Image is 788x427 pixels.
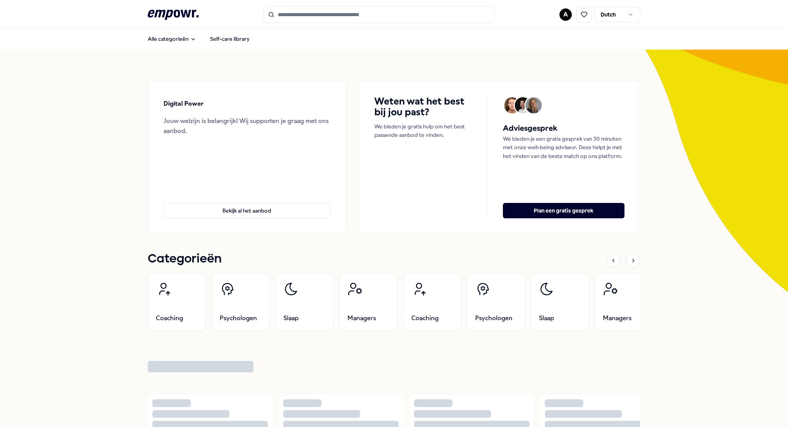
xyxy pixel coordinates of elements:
[264,6,494,23] input: Search for products, categories or subcategories
[284,314,299,323] span: Slaap
[515,97,531,113] img: Avatar
[539,314,554,323] span: Slaap
[148,273,205,331] a: Coaching
[148,249,222,269] h1: Categorieën
[164,99,204,109] p: Digital Power
[275,273,333,331] a: Slaap
[164,203,331,218] button: Bekijk al het aanbod
[411,314,439,323] span: Coaching
[531,273,589,331] a: Slaap
[142,31,256,47] nav: Main
[220,314,257,323] span: Psychologen
[503,135,624,160] p: We bieden je een gratis gesprek van 30 minuten met onze well-being adviseur. Deze helpt je met he...
[347,314,376,323] span: Managers
[142,31,202,47] button: Alle categorieën
[339,273,397,331] a: Managers
[603,314,631,323] span: Managers
[156,314,183,323] span: Coaching
[504,97,520,113] img: Avatar
[503,203,624,218] button: Plan een gratis gesprek
[526,97,542,113] img: Avatar
[467,273,525,331] a: Psychologen
[212,273,269,331] a: Psychologen
[164,191,331,218] a: Bekijk al het aanbod
[204,31,256,47] a: Self-care library
[559,8,572,21] button: A
[595,273,653,331] a: Managers
[374,122,472,140] p: We bieden je gratis hulp om het best passende aanbod te vinden.
[374,96,472,118] h4: Weten wat het best bij jou past?
[403,273,461,331] a: Coaching
[164,116,331,136] div: Jouw welzijn is belangrijk! Wij supporten je graag met ons aanbod.
[503,122,624,135] h5: Adviesgesprek
[475,314,513,323] span: Psychologen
